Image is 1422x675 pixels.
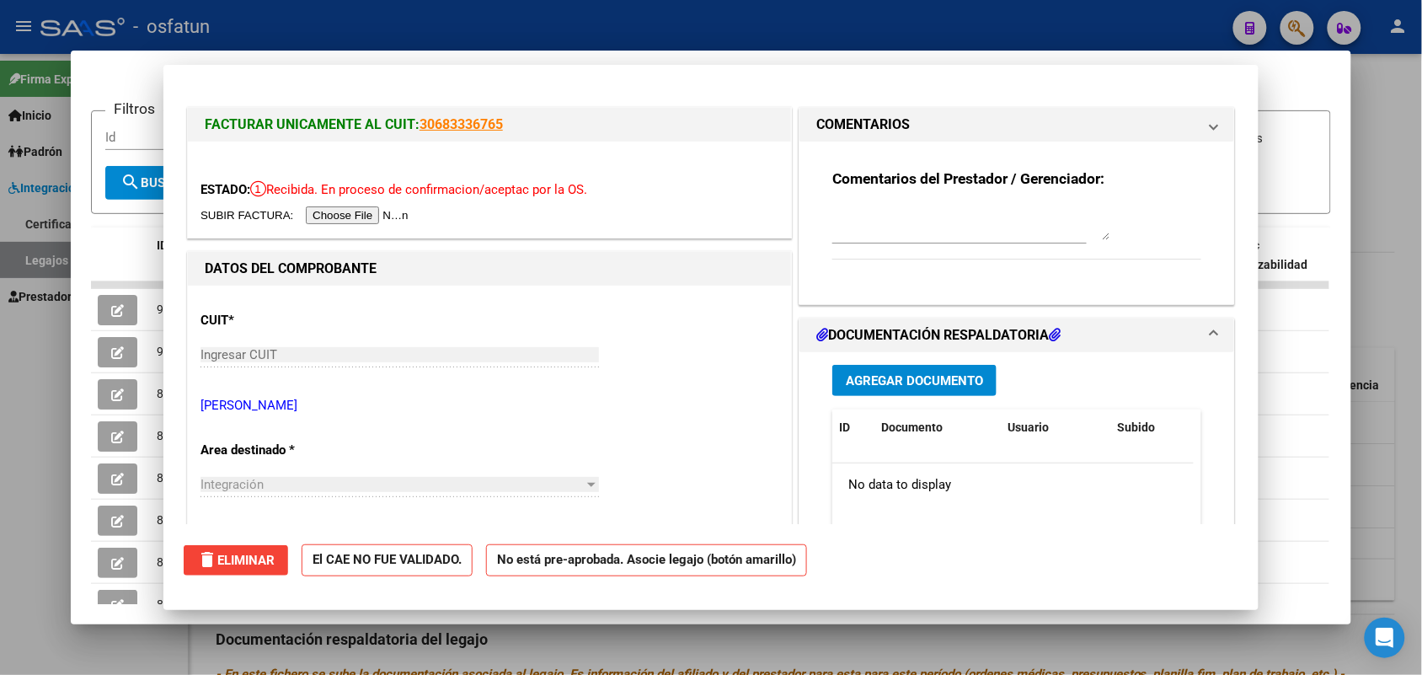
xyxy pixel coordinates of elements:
[1365,618,1405,658] div: Open Intercom Messenger
[205,116,420,132] span: FACTURAR UNICAMENTE AL CUIT:
[157,471,190,485] span: 85265
[839,421,850,434] span: ID
[157,387,190,400] span: 88590
[832,170,1104,187] strong: Comentarios del Prestador / Gerenciador:
[486,544,807,577] strong: No está pre-aprobada. Asocie legajo (botón amarillo)
[881,421,943,434] span: Documento
[157,597,190,611] span: 80388
[120,175,260,190] span: Buscar Registros
[197,549,217,570] mat-icon: delete
[200,477,264,492] span: Integración
[816,325,1061,346] h1: DOCUMENTACIÓN RESPALDATORIA
[1117,421,1155,434] span: Subido
[832,463,1194,506] div: No data to display
[200,311,374,330] p: CUIT
[150,228,234,302] datatable-header-cell: ID
[157,429,190,442] span: 86839
[105,98,163,120] h3: Filtros
[846,373,983,388] span: Agregar Documento
[250,182,587,197] span: Recibida. En proceso de confirmacion/aceptac por la OS.
[832,410,874,446] datatable-header-cell: ID
[157,238,168,252] span: ID
[205,260,377,276] strong: DATOS DEL COMPROBANTE
[816,115,910,135] h1: COMENTARIOS
[1110,410,1195,446] datatable-header-cell: Subido
[157,555,190,569] span: 82328
[420,116,503,132] a: 30683336765
[105,166,275,200] button: Buscar Registros
[200,441,374,460] p: Area destinado *
[200,182,250,197] span: ESTADO:
[197,553,275,568] span: Eliminar
[157,345,190,358] span: 90503
[874,410,1001,446] datatable-header-cell: Documento
[1232,228,1334,302] datatable-header-cell: Doc Trazabilidad
[832,365,997,396] button: Agregar Documento
[1239,238,1307,271] span: Doc Trazabilidad
[799,319,1234,352] mat-expansion-panel-header: DOCUMENTACIÓN RESPALDATORIA
[157,513,190,527] span: 84093
[120,172,141,192] mat-icon: search
[200,396,778,415] p: [PERSON_NAME]
[184,545,288,576] button: Eliminar
[1008,421,1049,434] span: Usuario
[157,303,190,316] span: 92334
[1001,410,1110,446] datatable-header-cell: Usuario
[799,108,1234,142] mat-expansion-panel-header: COMENTARIOS
[302,544,473,577] strong: El CAE NO FUE VALIDADO.
[799,142,1234,304] div: COMENTARIOS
